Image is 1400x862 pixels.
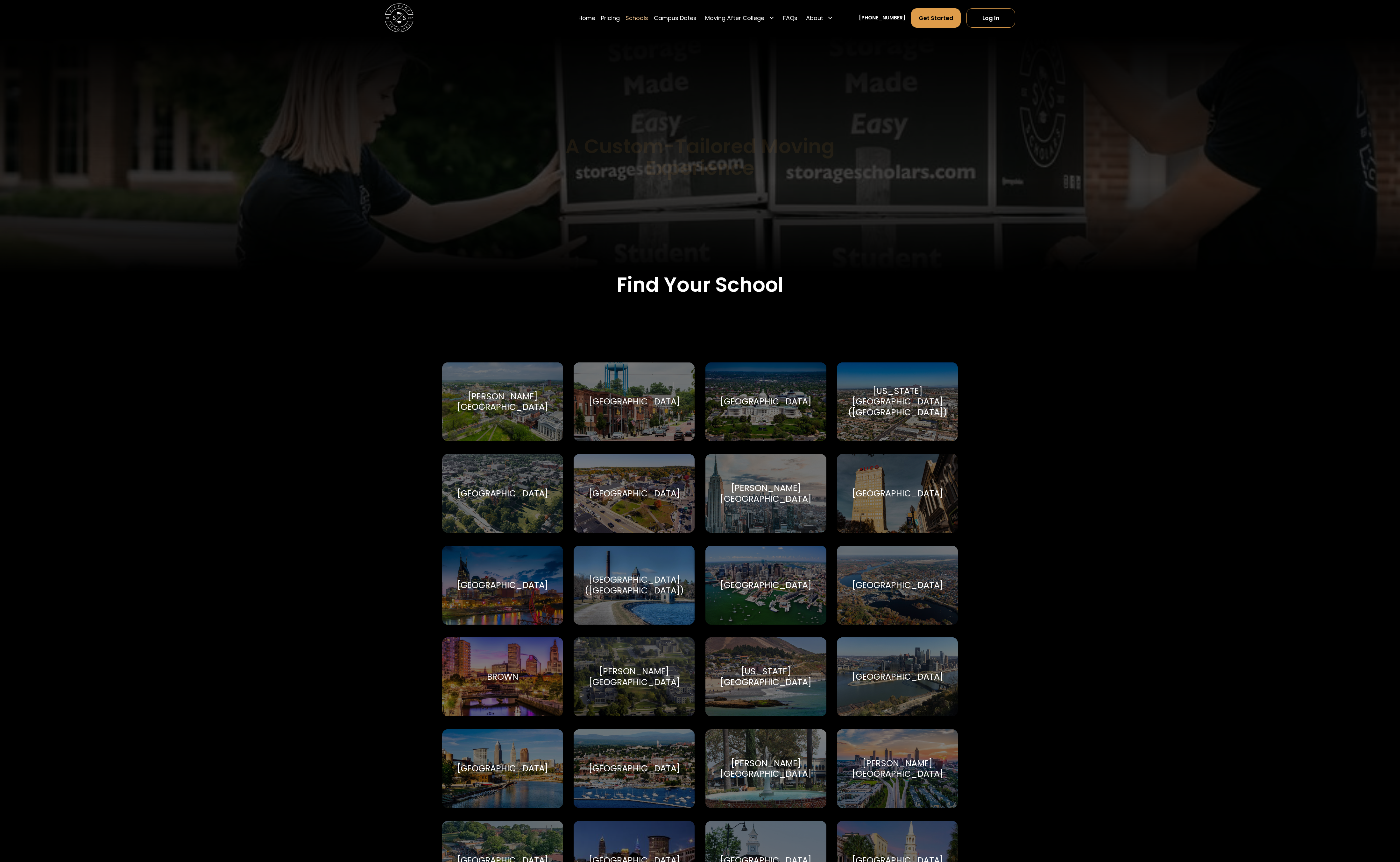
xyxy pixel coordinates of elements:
[385,4,414,32] a: home
[589,763,680,774] div: [GEOGRAPHIC_DATA]
[966,8,1015,28] a: Log In
[442,273,958,297] h2: Find Your School
[574,546,695,625] a: Go to selected school
[442,729,563,808] a: Go to selected school
[702,8,777,28] div: Moving After College
[654,8,696,28] a: Campus Dates
[859,14,905,22] a: [PHONE_NUMBER]
[601,8,620,28] a: Pricing
[626,8,648,28] a: Schools
[442,454,563,533] a: Go to selected school
[783,8,797,28] a: FAQs
[806,14,823,22] div: About
[837,362,958,441] a: Go to selected school
[705,729,826,808] a: Go to selected school
[442,637,563,716] a: Go to selected school
[705,546,826,625] a: Go to selected school
[845,386,949,418] div: [US_STATE][GEOGRAPHIC_DATA] ([GEOGRAPHIC_DATA])
[705,637,826,716] a: Go to selected school
[574,729,695,808] a: Go to selected school
[457,580,548,591] div: [GEOGRAPHIC_DATA]
[852,580,943,591] div: [GEOGRAPHIC_DATA]
[385,4,414,32] img: Storage Scholars main logo
[714,666,818,688] div: [US_STATE][GEOGRAPHIC_DATA]
[911,8,961,28] a: Get Started
[714,758,818,780] div: [PERSON_NAME][GEOGRAPHIC_DATA]
[451,391,555,413] div: [PERSON_NAME][GEOGRAPHIC_DATA]
[837,637,958,716] a: Go to selected school
[528,136,872,179] h1: A Custom-Tailored Moving Experience
[582,666,686,688] div: [PERSON_NAME][GEOGRAPHIC_DATA]
[837,729,958,808] a: Go to selected school
[574,362,695,441] a: Go to selected school
[574,454,695,533] a: Go to selected school
[574,637,695,716] a: Go to selected school
[589,396,680,407] div: [GEOGRAPHIC_DATA]
[589,488,680,499] div: [GEOGRAPHIC_DATA]
[714,483,818,504] div: [PERSON_NAME][GEOGRAPHIC_DATA]
[442,546,563,625] a: Go to selected school
[582,574,686,596] div: [GEOGRAPHIC_DATA] ([GEOGRAPHIC_DATA])
[852,671,943,682] div: [GEOGRAPHIC_DATA]
[720,396,811,407] div: [GEOGRAPHIC_DATA]
[705,14,764,22] div: Moving After College
[457,488,548,499] div: [GEOGRAPHIC_DATA]
[845,758,949,780] div: [PERSON_NAME][GEOGRAPHIC_DATA]
[487,671,518,682] div: Brown
[578,8,595,28] a: Home
[837,454,958,533] a: Go to selected school
[803,8,836,28] div: About
[837,546,958,625] a: Go to selected school
[720,580,811,591] div: [GEOGRAPHIC_DATA]
[442,362,563,441] a: Go to selected school
[705,362,826,441] a: Go to selected school
[852,488,943,499] div: [GEOGRAPHIC_DATA]
[705,454,826,533] a: Go to selected school
[457,763,548,774] div: [GEOGRAPHIC_DATA]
